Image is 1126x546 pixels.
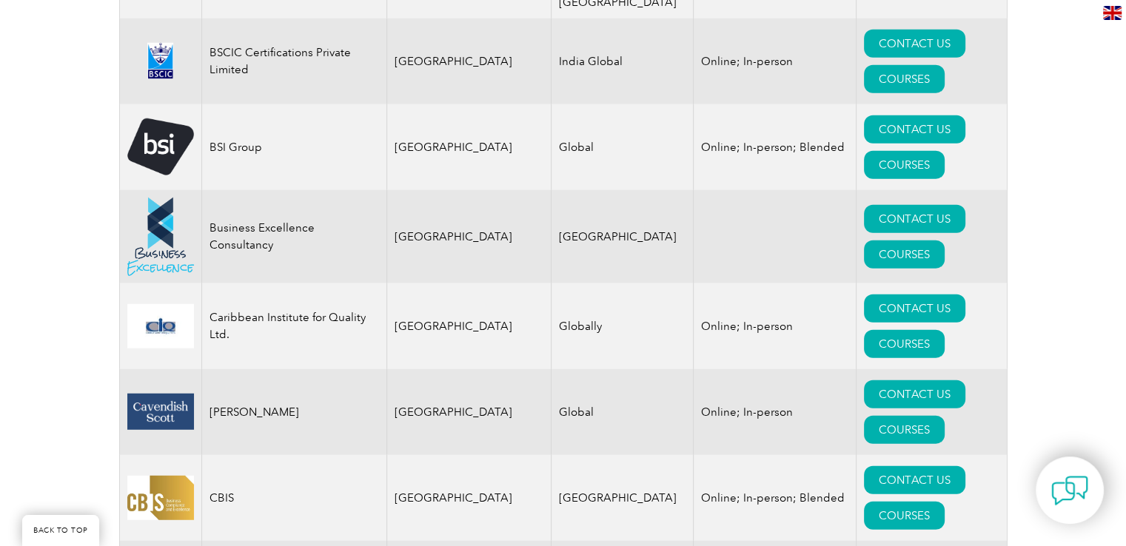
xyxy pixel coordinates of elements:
td: [PERSON_NAME] [201,369,386,455]
td: Globally [552,283,694,369]
td: Business Excellence Consultancy [201,190,386,283]
img: d6ccebca-6c76-ed11-81ab-0022481565fd-logo.jpg [127,304,194,348]
td: [GEOGRAPHIC_DATA] [552,190,694,283]
td: Online; In-person [694,18,857,104]
a: COURSES [864,416,945,444]
a: CONTACT US [864,115,965,144]
td: India Global [552,18,694,104]
td: [GEOGRAPHIC_DATA] [386,18,552,104]
a: COURSES [864,502,945,530]
td: Online; In-person; Blended [694,455,857,541]
td: Global [552,104,694,190]
td: [GEOGRAPHIC_DATA] [386,455,552,541]
td: [GEOGRAPHIC_DATA] [386,104,552,190]
td: BSI Group [201,104,386,190]
td: Online; In-person; Blended [694,104,857,190]
td: BSCIC Certifications Private Limited [201,18,386,104]
a: CONTACT US [864,380,965,408]
td: Online; In-person [694,369,857,455]
img: 58800226-346f-eb11-a812-00224815377e-logo.png [127,394,194,430]
img: 07dbdeaf-5408-eb11-a813-000d3ae11abd-logo.jpg [127,476,194,519]
td: CBIS [201,455,386,541]
a: COURSES [864,240,945,269]
a: COURSES [864,151,945,179]
a: COURSES [864,330,945,358]
td: Online; In-person [694,283,857,369]
td: [GEOGRAPHIC_DATA] [386,283,552,369]
td: [GEOGRAPHIC_DATA] [386,369,552,455]
img: 5f72c78c-dabc-ea11-a814-000d3a79823d-logo.png [127,118,194,175]
td: [GEOGRAPHIC_DATA] [552,455,694,541]
a: BACK TO TOP [22,515,99,546]
td: Global [552,369,694,455]
a: CONTACT US [864,294,965,323]
img: contact-chat.png [1051,472,1088,509]
a: CONTACT US [864,205,965,233]
a: CONTACT US [864,30,965,58]
img: d624547b-a6e0-e911-a812-000d3a795b83-logo.png [127,43,194,79]
img: en [1103,6,1122,20]
td: Caribbean Institute for Quality Ltd. [201,283,386,369]
td: [GEOGRAPHIC_DATA] [386,190,552,283]
a: CONTACT US [864,466,965,494]
img: 48df379e-2966-eb11-a812-00224814860b-logo.png [127,198,194,276]
a: COURSES [864,65,945,93]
